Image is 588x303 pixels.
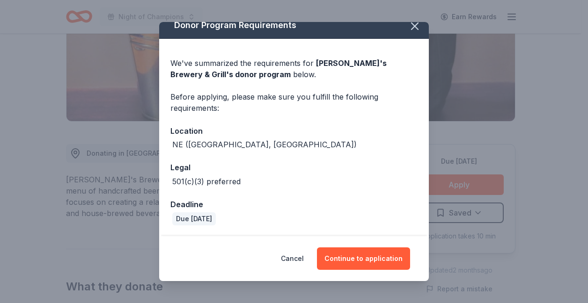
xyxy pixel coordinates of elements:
div: Due [DATE] [172,212,216,225]
div: Deadline [170,198,418,210]
div: NE ([GEOGRAPHIC_DATA], [GEOGRAPHIC_DATA]) [172,139,357,150]
div: Donor Program Requirements [159,12,429,39]
div: Legal [170,161,418,173]
button: Cancel [281,247,304,270]
div: 501(c)(3) preferred [172,176,241,187]
div: Location [170,125,418,137]
button: Continue to application [317,247,410,270]
div: Before applying, please make sure you fulfill the following requirements: [170,91,418,114]
div: We've summarized the requirements for below. [170,58,418,80]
